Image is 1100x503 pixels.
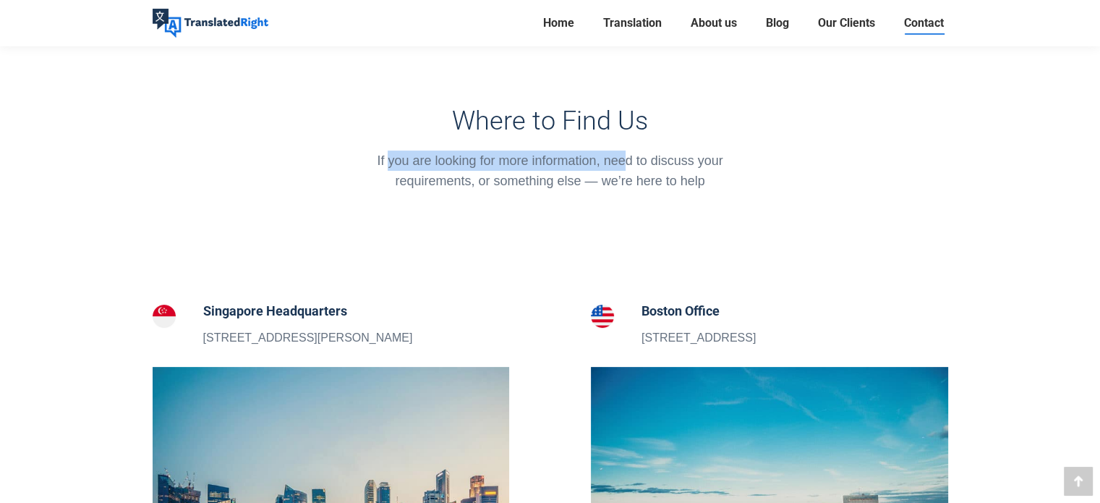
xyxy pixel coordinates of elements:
img: Translated Right [153,9,268,38]
a: Contact [900,13,948,33]
span: Our Clients [818,16,875,30]
p: [STREET_ADDRESS][PERSON_NAME] [203,329,413,347]
span: Blog [766,16,789,30]
a: Translation [599,13,666,33]
img: Singapore Headquarters [153,305,176,328]
a: Blog [762,13,793,33]
a: Home [539,13,579,33]
h5: Boston Office [641,301,756,321]
span: Home [543,16,574,30]
p: [STREET_ADDRESS] [641,329,756,347]
span: Translation [603,16,662,30]
h5: Singapore Headquarters [203,301,413,321]
a: About us [686,13,741,33]
span: About us [691,16,737,30]
img: Boston Office [591,305,614,328]
div: If you are looking for more information, need to discuss your requirements, or something else — w... [357,151,743,191]
span: Contact [904,16,944,30]
h3: Where to Find Us [357,106,743,136]
a: Our Clients [814,13,879,33]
